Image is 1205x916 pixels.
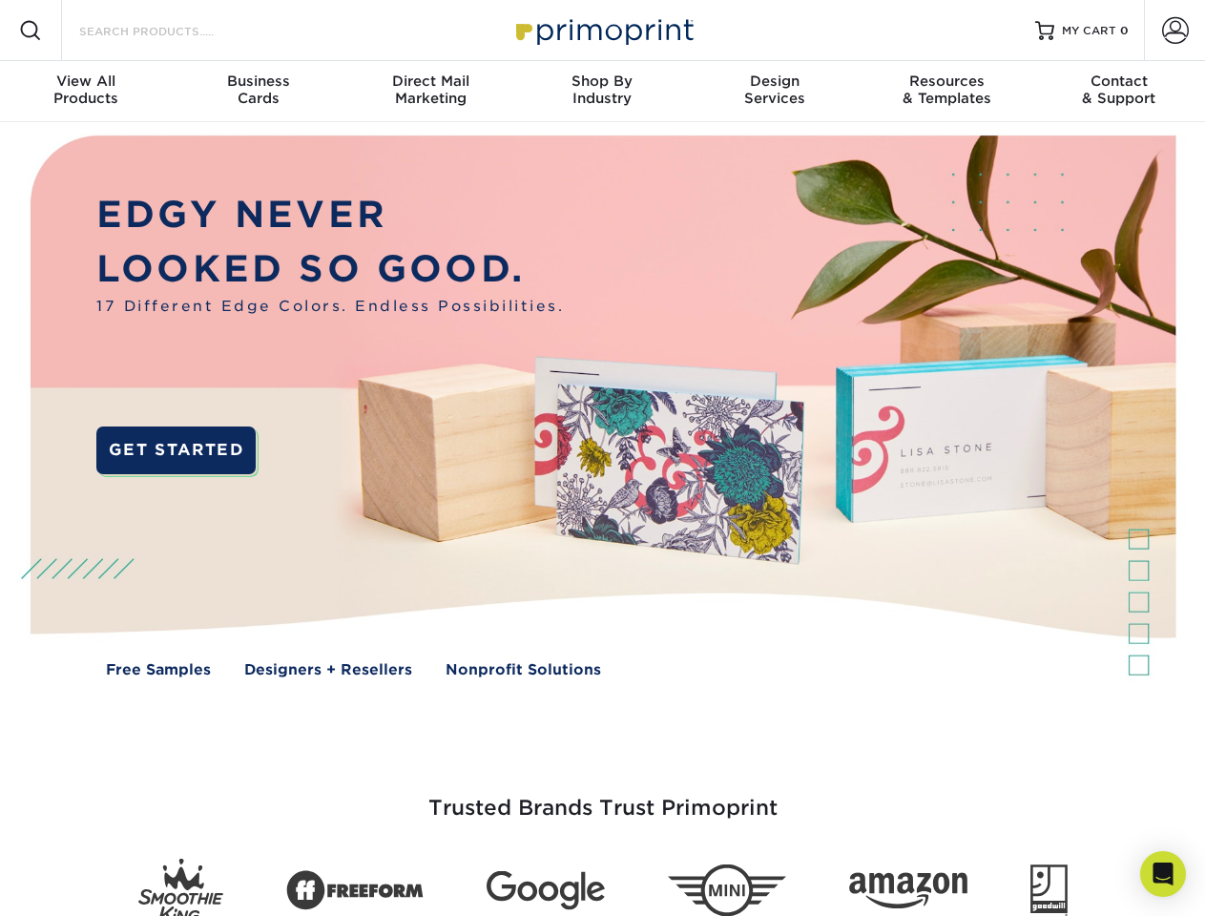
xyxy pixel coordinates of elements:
img: Primoprint [508,10,698,51]
span: 0 [1120,24,1129,37]
a: BusinessCards [172,61,343,122]
a: GET STARTED [96,427,256,474]
a: Designers + Resellers [244,659,412,681]
input: SEARCH PRODUCTS..... [77,19,263,42]
span: Design [689,73,861,90]
span: Direct Mail [344,73,516,90]
a: Free Samples [106,659,211,681]
span: Contact [1033,73,1205,90]
a: Nonprofit Solutions [446,659,601,681]
iframe: Google Customer Reviews [5,858,162,909]
a: Direct MailMarketing [344,61,516,122]
img: Google [487,871,605,910]
div: Cards [172,73,343,107]
a: DesignServices [689,61,861,122]
h3: Trusted Brands Trust Primoprint [45,750,1161,843]
div: Services [689,73,861,107]
span: 17 Different Edge Colors. Endless Possibilities. [96,296,564,318]
div: Marketing [344,73,516,107]
a: Contact& Support [1033,61,1205,122]
a: Resources& Templates [861,61,1032,122]
p: EDGY NEVER [96,188,564,242]
span: MY CART [1062,23,1116,39]
a: Shop ByIndustry [516,61,688,122]
div: Industry [516,73,688,107]
img: Amazon [849,873,967,909]
span: Business [172,73,343,90]
div: Open Intercom Messenger [1140,851,1186,897]
span: Resources [861,73,1032,90]
p: LOOKED SO GOOD. [96,242,564,297]
div: & Support [1033,73,1205,107]
div: & Templates [861,73,1032,107]
span: Shop By [516,73,688,90]
img: Goodwill [1030,864,1068,916]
